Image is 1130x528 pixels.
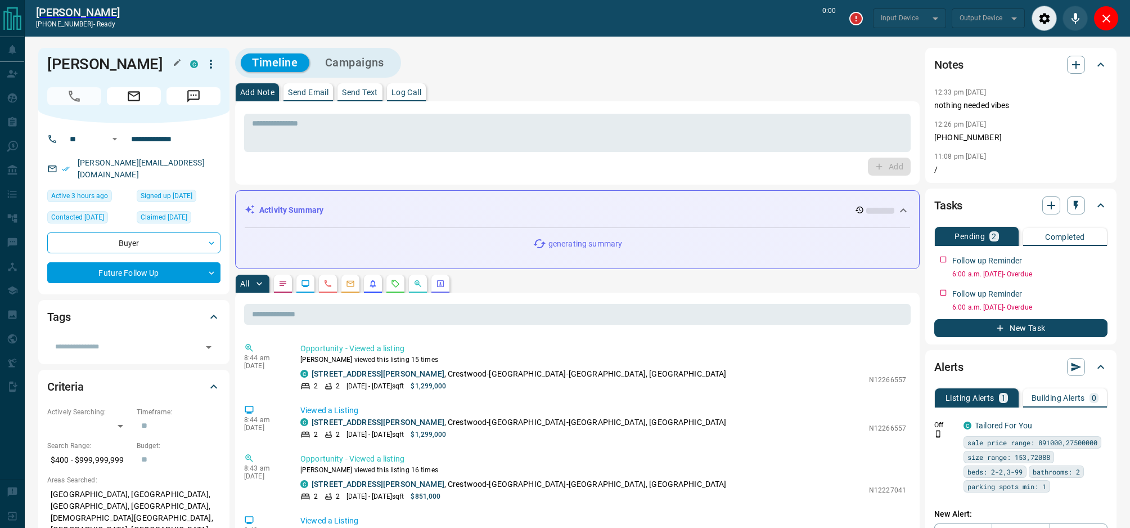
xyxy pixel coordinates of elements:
[245,200,910,221] div: Activity Summary
[244,464,283,472] p: 8:43 am
[300,453,906,465] p: Opportunity - Viewed a listing
[946,394,994,402] p: Listing Alerts
[391,279,400,288] svg: Requests
[934,358,964,376] h2: Alerts
[822,6,836,31] p: 0:00
[137,190,220,205] div: Sat Aug 03 2024
[869,485,906,495] p: N12227041
[436,279,445,288] svg: Agent Actions
[952,269,1108,279] p: 6:00 a.m. [DATE] - Overdue
[300,405,906,417] p: Viewed a Listing
[312,369,444,378] a: [STREET_ADDRESS][PERSON_NAME]
[368,279,377,288] svg: Listing Alerts
[108,132,121,146] button: Open
[300,370,308,378] div: condos.ca
[301,279,310,288] svg: Lead Browsing Activity
[869,375,906,385] p: N12266557
[78,158,205,179] a: [PERSON_NAME][EMAIL_ADDRESS][DOMAIN_NAME]
[47,190,131,205] div: Mon Aug 18 2025
[934,120,986,128] p: 12:26 pm [DATE]
[934,51,1108,78] div: Notes
[967,466,1023,477] span: beds: 2-2,3-99
[47,407,131,417] p: Actively Searching:
[1063,6,1088,31] div: Mute
[312,418,444,427] a: [STREET_ADDRESS][PERSON_NAME]
[411,491,440,502] p: $851,000
[391,88,421,96] p: Log Call
[300,418,308,426] div: condos.ca
[934,508,1108,520] p: New Alert:
[278,279,287,288] svg: Notes
[934,88,986,96] p: 12:33 pm [DATE]
[952,302,1108,312] p: 6:00 a.m. [DATE] - Overdue
[47,303,220,330] div: Tags
[47,441,131,451] p: Search Range:
[342,88,378,96] p: Send Text
[47,475,220,485] p: Areas Searched:
[47,378,84,396] h2: Criteria
[346,279,355,288] svg: Emails
[992,232,996,240] p: 2
[411,429,446,440] p: $1,299,000
[137,407,220,417] p: Timeframe:
[314,381,318,391] p: 2
[107,87,161,105] span: Email
[1033,466,1080,477] span: bathrooms: 2
[548,238,622,250] p: generating summary
[47,373,220,400] div: Criteria
[934,354,1108,381] div: Alerts
[51,212,104,223] span: Contacted [DATE]
[323,279,332,288] svg: Calls
[346,491,404,502] p: [DATE] - [DATE] sqft
[201,339,217,355] button: Open
[300,515,906,527] p: Viewed a Listing
[336,491,340,502] p: 2
[1032,394,1085,402] p: Building Alerts
[312,368,726,380] p: , Crestwood-[GEOGRAPHIC_DATA]-[GEOGRAPHIC_DATA], [GEOGRAPHIC_DATA]
[244,354,283,362] p: 8:44 am
[967,437,1097,448] span: sale price range: 891000,27500000
[137,441,220,451] p: Budget:
[964,422,971,429] div: condos.ca
[314,429,318,440] p: 2
[47,262,220,283] div: Future Follow Up
[137,211,220,227] div: Thu Jan 16 2025
[346,429,404,440] p: [DATE] - [DATE] sqft
[934,192,1108,219] div: Tasks
[869,423,906,433] p: N12266557
[244,472,283,480] p: [DATE]
[47,232,220,253] div: Buyer
[51,190,108,202] span: Active 3 hours ago
[934,100,1108,111] p: nothing needed vibes
[97,20,116,28] span: ready
[166,87,220,105] span: Message
[300,480,308,488] div: condos.ca
[314,491,318,502] p: 2
[336,381,340,391] p: 2
[312,478,726,490] p: , Crestwood-[GEOGRAPHIC_DATA]-[GEOGRAPHIC_DATA], [GEOGRAPHIC_DATA]
[411,381,446,391] p: $1,299,000
[1093,6,1119,31] div: Close
[288,88,328,96] p: Send Email
[975,421,1032,430] a: Tailored For You
[934,132,1108,144] p: [PHONE_NUMBER]
[1092,394,1096,402] p: 0
[952,255,1022,267] p: Follow up Reminder
[934,56,964,74] h2: Notes
[47,211,131,227] div: Wed Apr 09 2025
[967,481,1046,492] span: parking spots min: 1
[346,381,404,391] p: [DATE] - [DATE] sqft
[312,480,444,489] a: [STREET_ADDRESS][PERSON_NAME]
[62,165,70,173] svg: Email Verified
[36,6,120,19] a: [PERSON_NAME]
[47,87,101,105] span: Call
[314,53,395,72] button: Campaigns
[967,451,1050,463] span: size range: 153,72088
[300,355,906,365] p: [PERSON_NAME] viewed this listing 15 times
[241,53,309,72] button: Timeline
[244,424,283,432] p: [DATE]
[141,212,187,223] span: Claimed [DATE]
[300,343,906,355] p: Opportunity - Viewed a listing
[240,88,274,96] p: Add Note
[934,420,957,430] p: Off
